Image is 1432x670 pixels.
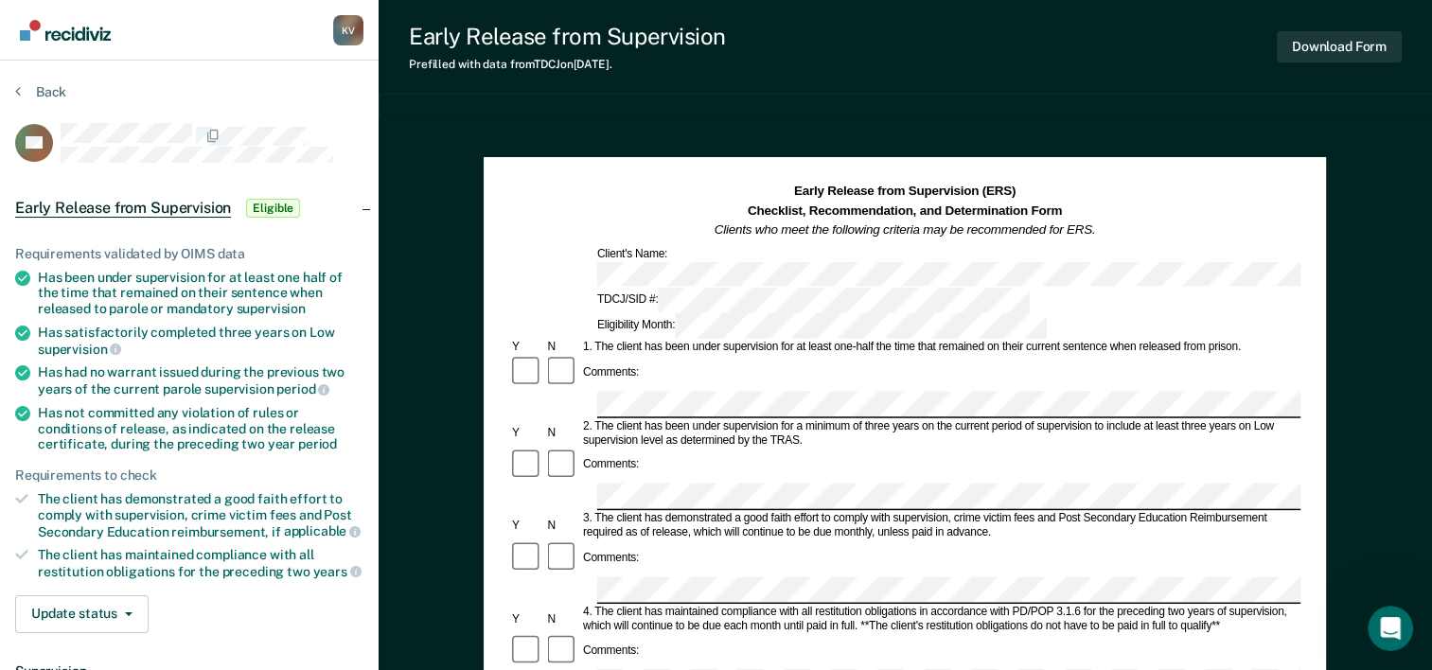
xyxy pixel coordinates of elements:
div: 3. The client has demonstrated a good faith effort to comply with supervision, crime victim fees ... [580,512,1300,540]
div: Has had no warrant issued during the previous two years of the current parole supervision [38,364,363,397]
div: TDCJ/SID #: [594,289,1033,314]
div: 2. The client has been under supervision for a minimum of three years on the current period of su... [580,419,1300,448]
strong: Early Release from Supervision (ERS) [794,185,1016,199]
div: K V [333,15,363,45]
iframe: Intercom live chat [1368,606,1413,651]
span: years [313,564,362,579]
span: Eligible [246,199,300,218]
span: supervision [38,342,121,357]
div: 1. The client has been under supervision for at least one-half the time that remained on their cu... [580,341,1300,355]
div: Has not committed any violation of rules or conditions of release, as indicated on the release ce... [38,405,363,452]
span: period [276,381,329,397]
div: Y [509,612,544,626]
button: Profile dropdown button [333,15,363,45]
em: Clients who meet the following criteria may be recommended for ERS. [715,222,1096,237]
div: The client has maintained compliance with all restitution obligations for the preceding two [38,547,363,579]
div: Requirements validated by OIMS data [15,246,363,262]
div: Has been under supervision for at least one half of the time that remained on their sentence when... [38,270,363,317]
div: N [545,426,580,440]
button: Download Form [1277,31,1402,62]
strong: Checklist, Recommendation, and Determination Form [748,203,1062,218]
div: Requirements to check [15,467,363,484]
div: N [545,612,580,626]
span: applicable [284,523,361,538]
div: Y [509,426,544,440]
span: supervision [237,301,306,316]
span: Early Release from Supervision [15,199,231,218]
div: N [545,519,580,533]
div: Comments: [580,551,642,565]
div: 4. The client has maintained compliance with all restitution obligations in accordance with PD/PO... [580,605,1300,633]
button: Update status [15,595,149,633]
div: Comments: [580,644,642,659]
div: Y [509,341,544,355]
div: The client has demonstrated a good faith effort to comply with supervision, crime victim fees and... [38,491,363,539]
span: period [298,436,337,451]
div: Comments: [580,458,642,472]
div: Comments: [580,365,642,379]
button: Back [15,83,66,100]
div: Y [509,519,544,533]
img: Recidiviz [20,20,111,41]
div: Early Release from Supervision [409,23,726,50]
div: Has satisfactorily completed three years on Low [38,325,363,357]
div: Eligibility Month: [594,313,1050,339]
div: N [545,341,580,355]
div: Prefilled with data from TDCJ on [DATE] . [409,58,726,71]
